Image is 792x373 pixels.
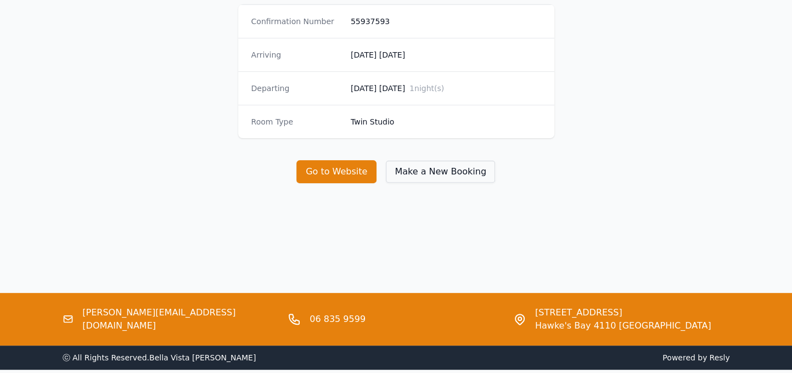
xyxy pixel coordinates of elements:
span: [STREET_ADDRESS] [535,306,711,319]
span: Hawke's Bay 4110 [GEOGRAPHIC_DATA] [535,319,711,332]
dt: Room Type [251,116,342,127]
dd: Twin Studio [351,116,541,127]
span: 1 night(s) [409,84,444,93]
dt: Departing [251,83,342,94]
dd: 55937593 [351,16,541,27]
dd: [DATE] [DATE] [351,83,541,94]
dt: Confirmation Number [251,16,342,27]
a: Resly [709,353,729,362]
span: ⓒ All Rights Reserved. Bella Vista [PERSON_NAME] [63,353,256,362]
dt: Arriving [251,49,342,60]
dd: [DATE] [DATE] [351,49,541,60]
a: 06 835 9599 [310,313,366,326]
button: Go to Website [296,160,377,183]
span: Powered by [401,352,730,363]
a: Go to Website [296,166,385,177]
a: [PERSON_NAME][EMAIL_ADDRESS][DOMAIN_NAME] [82,306,279,332]
button: Make a New Booking [385,160,496,183]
